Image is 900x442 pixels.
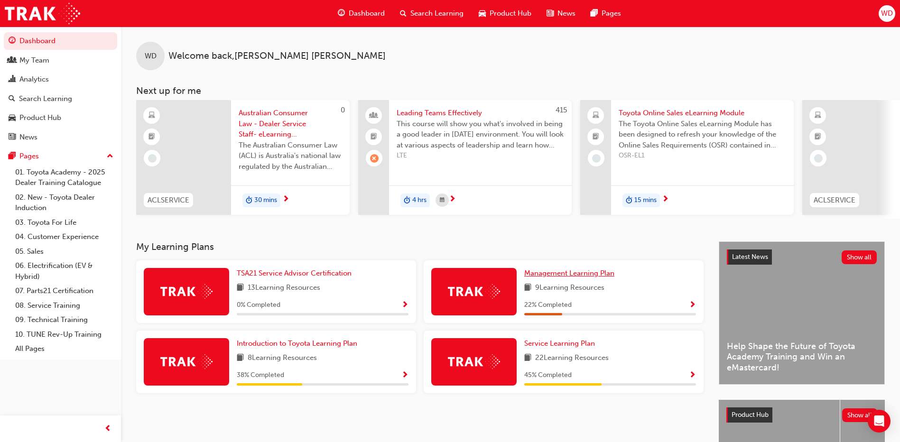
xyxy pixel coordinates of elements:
span: duration-icon [246,194,252,207]
img: Trak [448,284,500,299]
span: Service Learning Plan [524,339,595,348]
a: 05. Sales [11,244,117,259]
span: TSA21 Service Advisor Certification [237,269,352,277]
a: All Pages [11,341,117,356]
span: next-icon [449,195,456,204]
div: News [19,132,37,143]
span: 4 hrs [412,195,427,206]
img: Trak [448,354,500,369]
span: News [557,8,575,19]
a: Analytics [4,71,117,88]
a: 10. TUNE Rev-Up Training [11,327,117,342]
span: next-icon [282,195,289,204]
span: Latest News [732,253,768,261]
button: Pages [4,147,117,165]
a: 08. Service Training [11,298,117,313]
span: news-icon [9,133,16,142]
span: 415 [556,106,567,114]
span: learningRecordVerb_NONE-icon [148,154,157,163]
a: TSA21 Service Advisor Certification [237,268,355,279]
span: Product Hub [732,411,769,419]
span: learningResourceType_ELEARNING-icon [815,110,821,122]
a: 415Leading Teams EffectivelyThis course will show you what's involved in being a good leader in [... [358,100,572,215]
button: WD [879,5,895,22]
span: 9 Learning Resources [535,282,604,294]
h3: My Learning Plans [136,241,704,252]
span: learningRecordVerb_ABSENT-icon [370,154,379,163]
a: 04. Customer Experience [11,230,117,244]
button: Show all [842,408,878,422]
span: Show Progress [401,301,408,310]
a: Introduction to Toyota Learning Plan [237,338,361,349]
a: News [4,129,117,146]
span: booktick-icon [593,131,599,143]
span: 22 % Completed [524,300,572,311]
span: calendar-icon [440,194,445,206]
span: car-icon [479,8,486,19]
span: Help Shape the Future of Toyota Academy Training and Win an eMastercard! [727,341,877,373]
span: WD [145,51,157,62]
span: 22 Learning Resources [535,352,609,364]
span: Australian Consumer Law - Dealer Service Staff- eLearning Module [239,108,342,140]
span: book-icon [237,282,244,294]
span: Show Progress [689,301,696,310]
span: WD [881,8,893,19]
span: 13 Learning Resources [248,282,320,294]
span: 0 % Completed [237,300,280,311]
span: Pages [602,8,621,19]
span: duration-icon [404,194,410,207]
span: guage-icon [9,37,16,46]
div: Analytics [19,74,49,85]
a: search-iconSearch Learning [392,4,471,23]
h3: Next up for me [121,85,900,96]
a: news-iconNews [539,4,583,23]
span: 30 mins [254,195,277,206]
span: search-icon [400,8,407,19]
a: car-iconProduct Hub [471,4,539,23]
img: Trak [5,3,80,24]
span: 38 % Completed [237,370,284,381]
span: search-icon [9,95,15,103]
span: learningRecordVerb_NONE-icon [814,154,823,163]
button: Show Progress [689,299,696,311]
span: Management Learning Plan [524,269,614,277]
span: The Toyota Online Sales eLearning Module has been designed to refresh your knowledge of the Onlin... [619,119,786,151]
span: duration-icon [626,194,632,207]
img: Trak [160,284,213,299]
div: Pages [19,151,39,162]
span: guage-icon [338,8,345,19]
span: pages-icon [591,8,598,19]
a: Product HubShow all [726,407,877,423]
span: 45 % Completed [524,370,572,381]
span: laptop-icon [593,110,599,122]
span: Welcome back , [PERSON_NAME] [PERSON_NAME] [168,51,386,62]
span: prev-icon [104,423,111,435]
img: Trak [160,354,213,369]
button: DashboardMy TeamAnalyticsSearch LearningProduct HubNews [4,30,117,147]
span: Dashboard [349,8,385,19]
span: Toyota Online Sales eLearning Module [619,108,786,119]
span: OSR-EL1 [619,150,786,161]
a: Latest NewsShow allHelp Shape the Future of Toyota Academy Training and Win an eMastercard! [719,241,885,385]
a: 06. Electrification (EV & Hybrid) [11,258,117,284]
div: Search Learning [19,93,72,104]
span: 15 mins [634,195,657,206]
span: news-icon [547,8,554,19]
span: Leading Teams Effectively [397,108,564,119]
a: pages-iconPages [583,4,629,23]
a: Toyota Online Sales eLearning ModuleThe Toyota Online Sales eLearning Module has been designed to... [580,100,794,215]
span: booktick-icon [815,131,821,143]
span: Search Learning [410,8,464,19]
span: Product Hub [490,8,531,19]
a: 07. Parts21 Certification [11,284,117,298]
a: Search Learning [4,90,117,108]
span: 8 Learning Resources [248,352,317,364]
a: 03. Toyota For Life [11,215,117,230]
span: booktick-icon [148,131,155,143]
a: 0ACLSERVICEAustralian Consumer Law - Dealer Service Staff- eLearning ModuleThe Australian Consume... [136,100,350,215]
span: chart-icon [9,75,16,84]
span: pages-icon [9,152,16,161]
span: book-icon [524,282,531,294]
span: book-icon [524,352,531,364]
